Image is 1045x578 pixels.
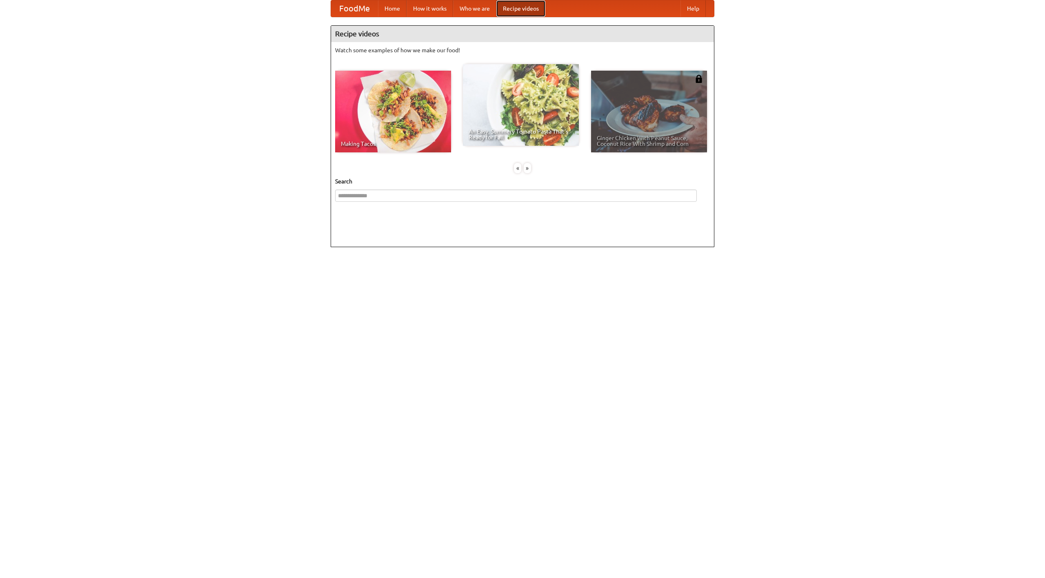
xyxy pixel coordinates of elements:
a: Help [680,0,706,17]
a: How it works [407,0,453,17]
a: Home [378,0,407,17]
div: » [524,163,531,173]
a: Recipe videos [496,0,545,17]
a: An Easy, Summery Tomato Pasta That's Ready for Fall [463,64,579,146]
h5: Search [335,177,710,185]
img: 483408.png [695,75,703,83]
h4: Recipe videos [331,26,714,42]
span: Making Tacos [341,141,445,147]
p: Watch some examples of how we make our food! [335,46,710,54]
a: Who we are [453,0,496,17]
a: Making Tacos [335,71,451,152]
span: An Easy, Summery Tomato Pasta That's Ready for Fall [469,129,573,140]
a: FoodMe [331,0,378,17]
div: « [514,163,521,173]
